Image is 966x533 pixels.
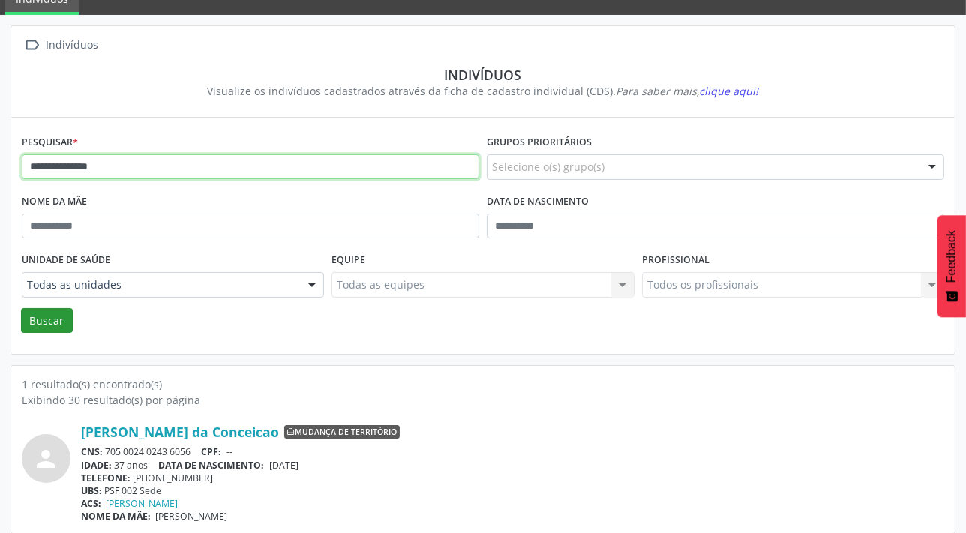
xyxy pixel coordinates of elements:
[81,445,103,458] span: CNS:
[81,445,944,458] div: 705 0024 0243 6056
[642,249,709,272] label: Profissional
[945,230,958,283] span: Feedback
[43,34,101,56] div: Indivíduos
[226,445,232,458] span: --
[81,459,944,472] div: 37 anos
[33,445,60,472] i: person
[159,459,265,472] span: DATA DE NASCIMENTO:
[22,131,78,154] label: Pesquisar
[22,190,87,214] label: Nome da mãe
[700,84,759,98] span: clique aqui!
[81,484,944,497] div: PSF 002 Sede
[22,249,110,272] label: Unidade de saúde
[81,484,102,497] span: UBS:
[156,510,228,523] span: [PERSON_NAME]
[487,190,589,214] label: Data de nascimento
[21,308,73,334] button: Buscar
[202,445,222,458] span: CPF:
[81,510,151,523] span: NOME DA MÃE:
[22,376,944,392] div: 1 resultado(s) encontrado(s)
[22,392,944,408] div: Exibindo 30 resultado(s) por página
[22,34,43,56] i: 
[81,424,279,440] a: [PERSON_NAME] da Conceicao
[331,249,365,272] label: Equipe
[81,472,944,484] div: [PHONE_NUMBER]
[81,472,130,484] span: TELEFONE:
[32,83,934,99] div: Visualize os indivíduos cadastrados através da ficha de cadastro individual (CDS).
[937,215,966,317] button: Feedback - Mostrar pesquisa
[32,67,934,83] div: Indivíduos
[492,159,604,175] span: Selecione o(s) grupo(s)
[487,131,592,154] label: Grupos prioritários
[269,459,298,472] span: [DATE]
[616,84,759,98] i: Para saber mais,
[27,277,293,292] span: Todas as unidades
[284,425,400,439] span: Mudança de território
[81,459,112,472] span: IDADE:
[22,34,101,56] a:  Indivíduos
[106,497,178,510] a: [PERSON_NAME]
[81,497,101,510] span: ACS:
